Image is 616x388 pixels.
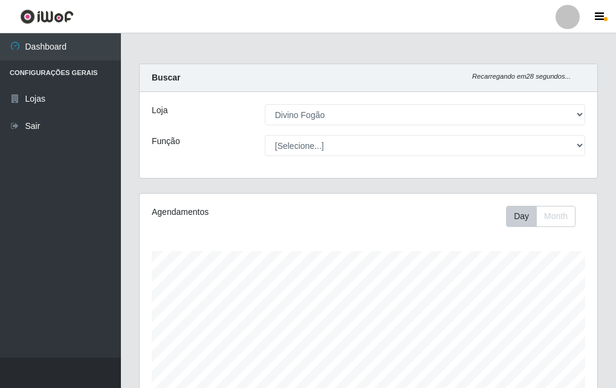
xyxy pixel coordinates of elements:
i: Recarregando em 28 segundos... [472,73,571,80]
div: Agendamentos [152,206,322,219]
div: First group [506,206,575,227]
strong: Buscar [152,73,180,82]
img: CoreUI Logo [20,9,74,24]
button: Day [506,206,537,227]
label: Loja [152,104,167,117]
div: Toolbar with button groups [506,206,585,227]
label: Função [152,135,180,148]
button: Month [536,206,575,227]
